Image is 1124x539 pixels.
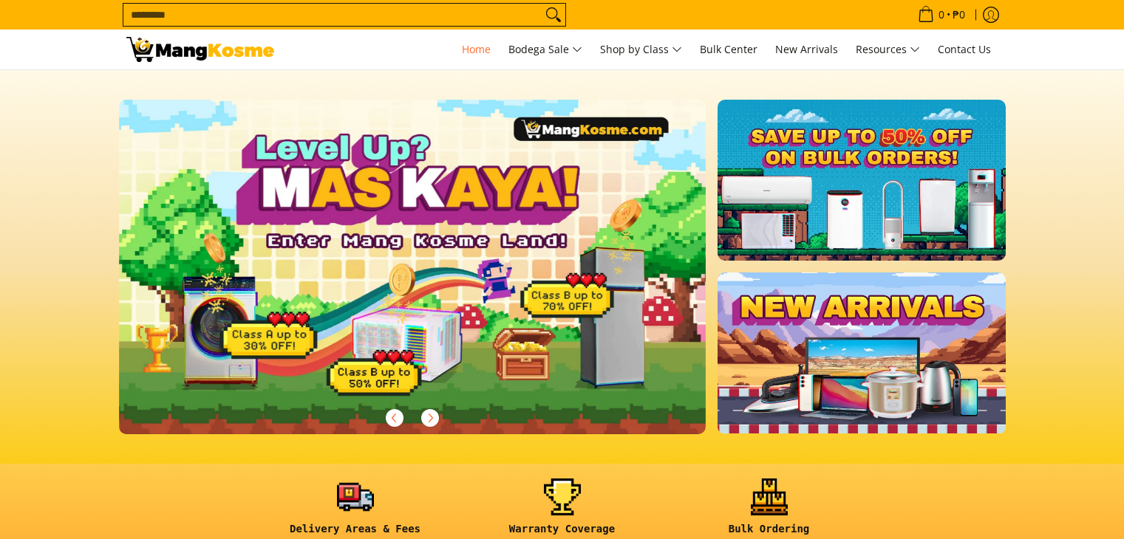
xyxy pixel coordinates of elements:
button: Previous [378,402,411,434]
a: Shop by Class [593,30,689,69]
a: Bulk Center [692,30,765,69]
button: Next [414,402,446,434]
nav: Main Menu [289,30,998,69]
span: • [913,7,970,23]
a: New Arrivals [768,30,845,69]
a: Contact Us [930,30,998,69]
a: Bodega Sale [501,30,590,69]
span: Contact Us [938,42,991,56]
a: Home [454,30,498,69]
span: Shop by Class [600,41,682,59]
span: 0 [936,10,947,20]
img: Gaming desktop banner [119,100,706,434]
span: Resources [856,41,920,59]
span: Home [462,42,491,56]
span: Bulk Center [700,42,757,56]
span: Bodega Sale [508,41,582,59]
span: New Arrivals [775,42,838,56]
button: Search [542,4,565,26]
img: Mang Kosme: Your Home Appliances Warehouse Sale Partner! [126,37,274,62]
span: ₱0 [950,10,967,20]
a: Resources [848,30,927,69]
